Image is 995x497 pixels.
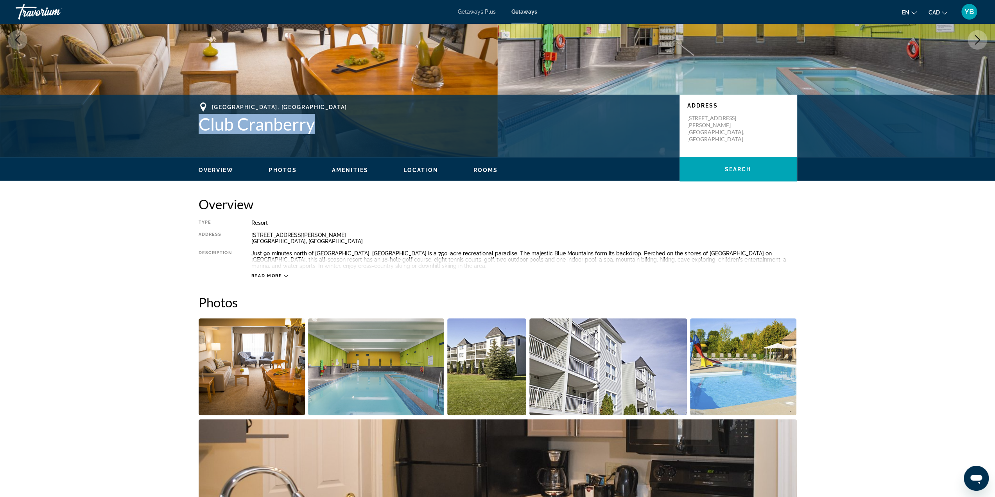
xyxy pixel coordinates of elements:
span: CAD [929,9,940,16]
span: Search [725,166,751,172]
button: Change language [902,7,917,18]
div: Address [199,232,232,244]
button: Amenities [332,167,368,174]
button: Previous image [8,30,27,50]
a: Getaways [511,9,537,15]
span: Amenities [332,167,368,173]
button: Location [403,167,438,174]
a: Getaways Plus [458,9,496,15]
button: Open full-screen image slider [690,318,797,416]
span: Overview [199,167,234,173]
button: User Menu [959,4,979,20]
button: Next image [968,30,987,50]
button: Open full-screen image slider [447,318,527,416]
h2: Overview [199,196,797,212]
div: [STREET_ADDRESS][PERSON_NAME] [GEOGRAPHIC_DATA], [GEOGRAPHIC_DATA] [251,232,797,244]
div: Just 90 minutes north of [GEOGRAPHIC_DATA], [GEOGRAPHIC_DATA] is a 750-acre recreational paradise... [251,250,797,269]
h1: Club Cranberry [199,114,672,134]
div: Resort [251,220,797,226]
a: Travorium [16,2,94,22]
button: Search [679,157,797,181]
span: en [902,9,909,16]
button: Open full-screen image slider [199,318,305,416]
span: Location [403,167,438,173]
span: Read more [251,273,282,278]
button: Open full-screen image slider [308,318,444,416]
button: Rooms [473,167,498,174]
span: [GEOGRAPHIC_DATA], [GEOGRAPHIC_DATA] [212,104,347,110]
div: Type [199,220,232,226]
p: Address [687,102,789,109]
iframe: Button to launch messaging window [964,466,989,491]
button: Open full-screen image slider [529,318,687,416]
div: Description [199,250,232,269]
button: Read more [251,273,289,279]
button: Overview [199,167,234,174]
span: Photos [269,167,297,173]
button: Change currency [929,7,947,18]
h2: Photos [199,294,797,310]
span: Rooms [473,167,498,173]
p: [STREET_ADDRESS][PERSON_NAME] [GEOGRAPHIC_DATA], [GEOGRAPHIC_DATA] [687,115,750,143]
button: Photos [269,167,297,174]
span: YB [965,8,974,16]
